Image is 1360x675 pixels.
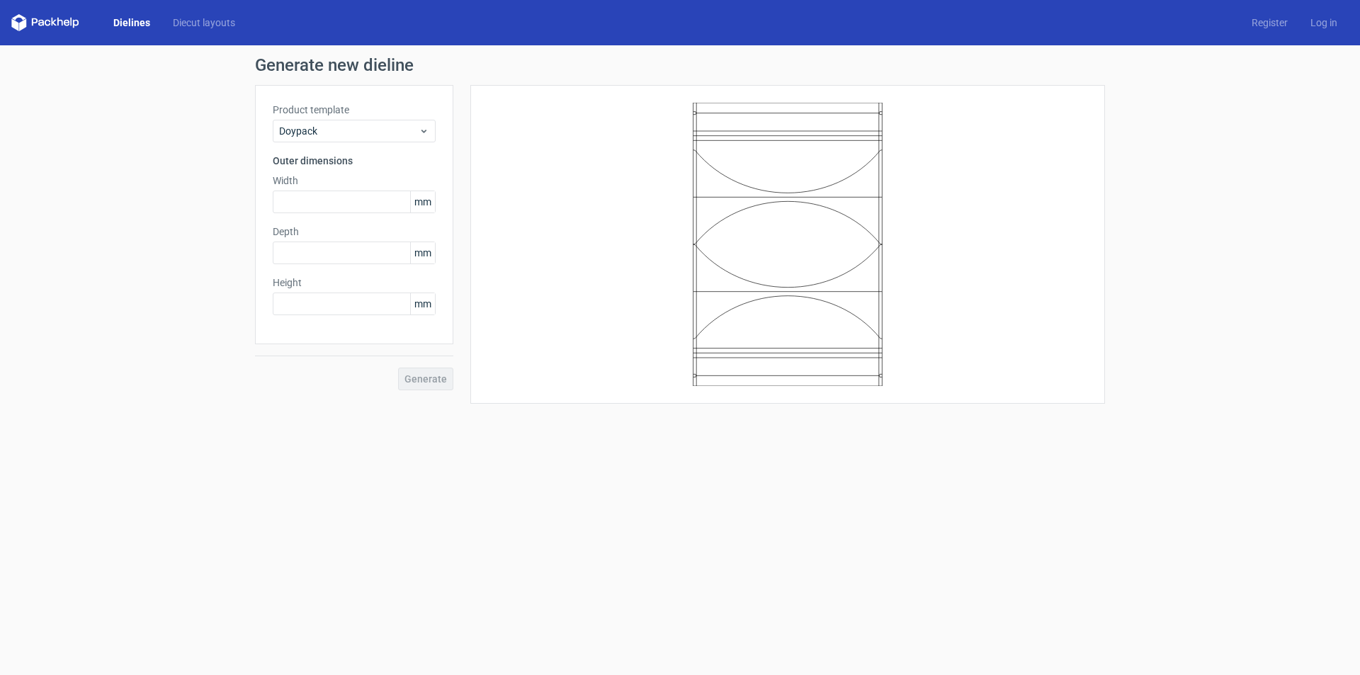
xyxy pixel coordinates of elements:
[410,242,435,263] span: mm
[410,293,435,314] span: mm
[273,154,436,168] h3: Outer dimensions
[410,191,435,212] span: mm
[1240,16,1299,30] a: Register
[279,124,419,138] span: Doypack
[273,276,436,290] label: Height
[273,174,436,188] label: Width
[1299,16,1349,30] a: Log in
[161,16,246,30] a: Diecut layouts
[273,103,436,117] label: Product template
[255,57,1105,74] h1: Generate new dieline
[273,225,436,239] label: Depth
[102,16,161,30] a: Dielines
